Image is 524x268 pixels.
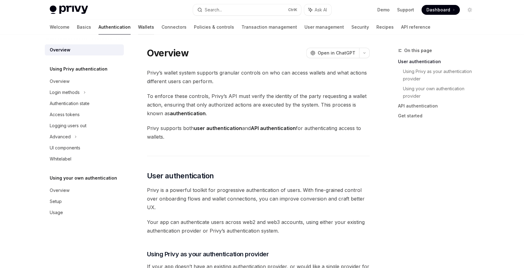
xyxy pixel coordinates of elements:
[45,142,124,153] a: UI components
[306,48,359,58] button: Open in ChatGPT
[77,20,91,35] a: Basics
[421,5,460,15] a: Dashboard
[315,7,327,13] span: Ask AI
[147,186,370,212] span: Privy is a powerful toolkit for progressive authentication of users. With fine-grained control ov...
[45,153,124,164] a: Whitelabel
[50,78,69,85] div: Overview
[398,101,480,111] a: API authentication
[50,144,80,152] div: UI components
[403,84,480,101] a: Using your own authentication provider
[194,20,234,35] a: Policies & controls
[147,47,189,59] h1: Overview
[403,67,480,84] a: Using Privy as your authentication provider
[45,196,124,207] a: Setup
[50,46,70,54] div: Overview
[50,65,107,73] h5: Using Privy authentication
[99,20,131,35] a: Authentication
[50,122,86,129] div: Logging users out
[147,250,269,258] span: Using Privy as your authentication provider
[194,125,242,131] strong: user authentication
[398,111,480,121] a: Get started
[397,7,414,13] a: Support
[161,20,187,35] a: Connectors
[50,111,80,118] div: Access tokens
[426,7,450,13] span: Dashboard
[205,6,222,14] div: Search...
[376,20,394,35] a: Recipes
[50,187,69,194] div: Overview
[251,125,296,131] strong: API authentication
[50,155,71,163] div: Whitelabel
[45,120,124,131] a: Logging users out
[398,57,480,67] a: User authentication
[50,20,69,35] a: Welcome
[50,133,71,140] div: Advanced
[45,109,124,120] a: Access tokens
[50,209,63,216] div: Usage
[193,4,301,15] button: Search...CtrlK
[241,20,297,35] a: Transaction management
[50,100,90,107] div: Authentication state
[45,44,124,55] a: Overview
[147,92,370,118] span: To enforce these controls, Privy’s API must verify the identity of the party requesting a wallet ...
[147,171,214,181] span: User authentication
[45,207,124,218] a: Usage
[304,20,344,35] a: User management
[50,174,117,182] h5: Using your own authentication
[147,68,370,86] span: Privy’s wallet system supports granular controls on who can access wallets and what actions diffe...
[304,4,331,15] button: Ask AI
[45,185,124,196] a: Overview
[50,6,88,14] img: light logo
[138,20,154,35] a: Wallets
[147,124,370,141] span: Privy supports both and for authenticating access to wallets.
[170,110,206,116] strong: authentication
[45,98,124,109] a: Authentication state
[50,198,62,205] div: Setup
[401,20,430,35] a: API reference
[50,89,80,96] div: Login methods
[351,20,369,35] a: Security
[45,76,124,87] a: Overview
[465,5,475,15] button: Toggle dark mode
[404,47,432,54] span: On this page
[318,50,355,56] span: Open in ChatGPT
[377,7,390,13] a: Demo
[147,218,370,235] span: Your app can authenticate users across web2 and web3 accounts, using either your existing authent...
[288,7,297,12] span: Ctrl K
